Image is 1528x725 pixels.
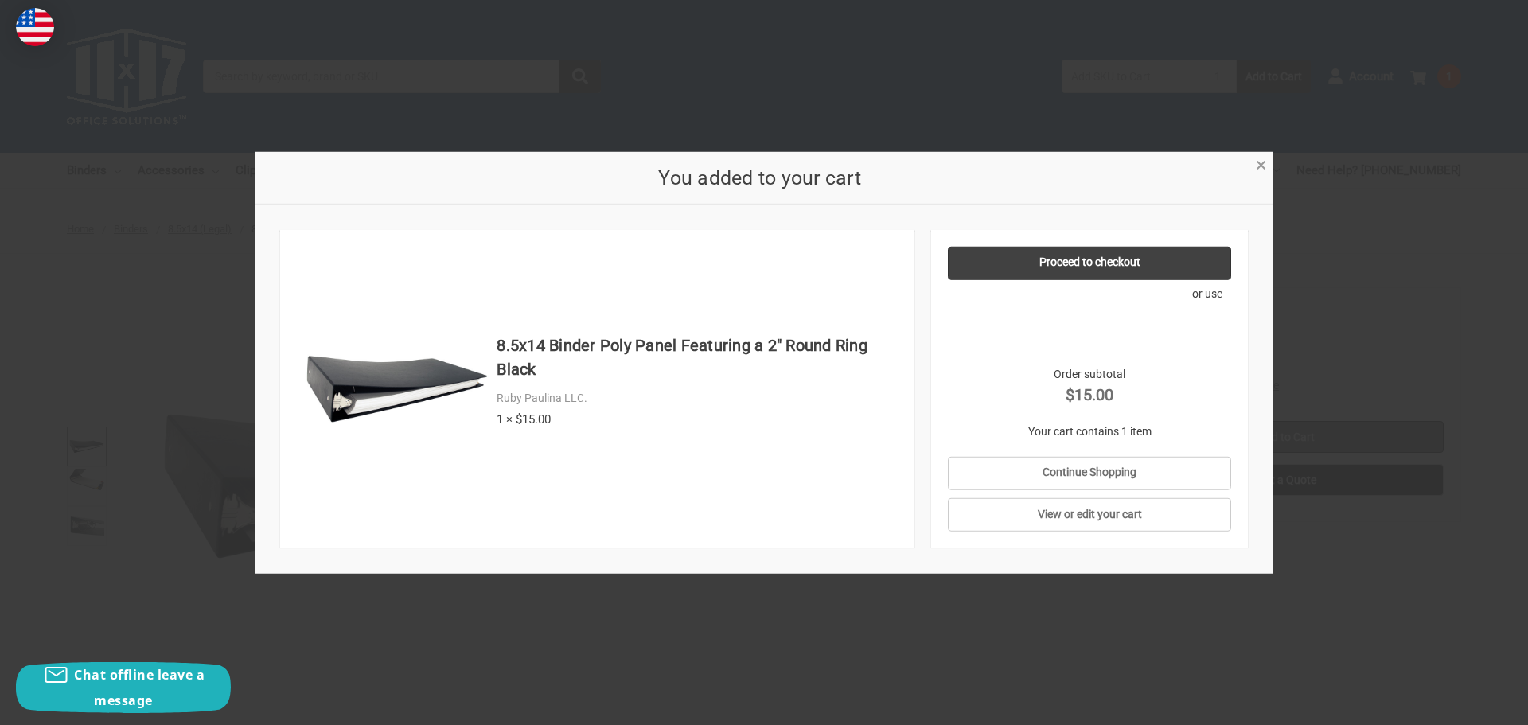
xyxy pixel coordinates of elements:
[16,8,54,46] img: duty and tax information for United States
[948,246,1232,279] a: Proceed to checkout
[1253,155,1269,172] a: Close
[948,365,1232,406] div: Order subtotal
[948,423,1232,439] p: Your cart contains 1 item
[948,456,1232,489] a: Continue Shopping
[497,410,898,428] div: 1 × $15.00
[74,666,205,709] span: Chat offline leave a message
[305,297,489,481] img: 8.5x14 Binder Poly Panel Featuring a 2" Round Ring Black
[497,333,898,381] h4: 8.5x14 Binder Poly Panel Featuring a 2" Round Ring Black
[280,162,1240,193] h2: You added to your cart
[948,382,1232,406] strong: $15.00
[1256,154,1266,177] span: ×
[16,662,231,713] button: Chat offline leave a message
[948,498,1232,532] a: View or edit your cart
[497,390,898,407] div: Ruby Paulina LLC.
[948,285,1232,302] p: -- or use --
